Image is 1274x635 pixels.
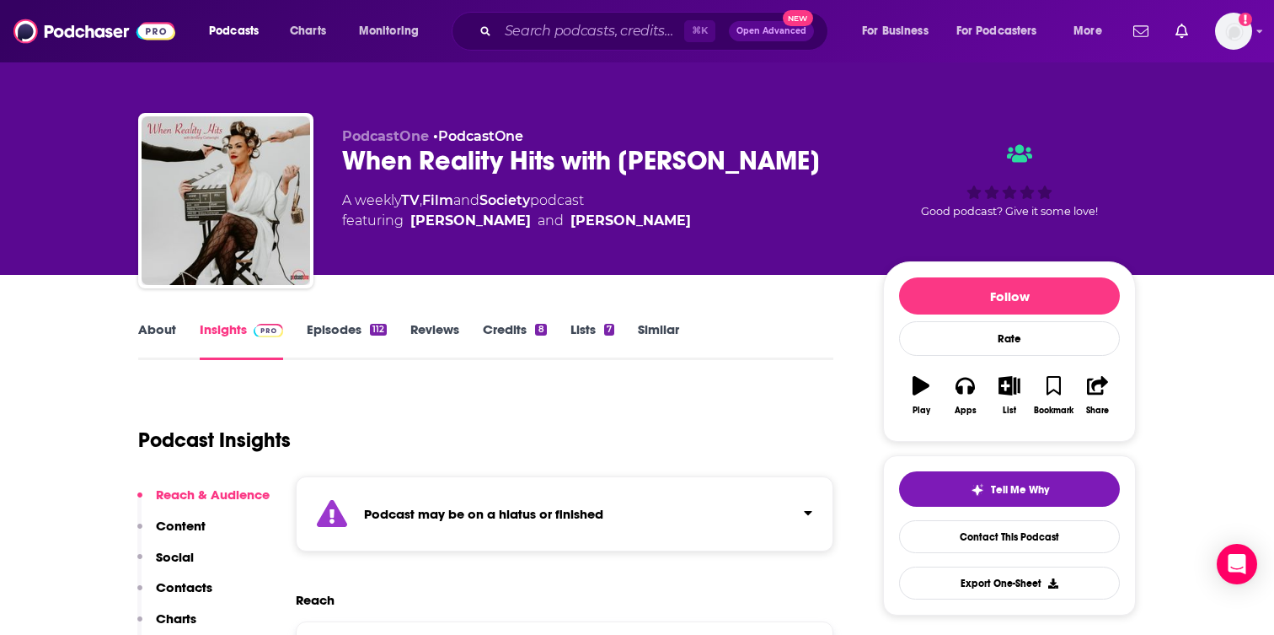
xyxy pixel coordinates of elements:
a: Show notifications dropdown [1127,17,1155,46]
button: Share [1076,365,1120,426]
a: Charts [279,18,336,45]
div: Share [1086,406,1109,416]
img: Podchaser - Follow, Share and Rate Podcasts [13,15,175,47]
button: Contacts [137,579,212,611]
span: For Business [862,19,929,43]
button: open menu [347,18,441,45]
div: List [1003,406,1016,416]
button: Bookmark [1031,365,1075,426]
span: Charts [290,19,326,43]
p: Contacts [156,579,212,595]
button: Social [137,549,194,580]
a: PodcastOne [438,128,523,144]
span: Podcasts [209,19,259,43]
div: 112 [370,324,387,336]
span: Tell Me Why [991,483,1049,497]
button: Open AdvancedNew [729,21,814,41]
span: Logged in as sschroeder [1215,13,1252,50]
div: 7 [604,324,614,336]
button: open menu [1062,18,1123,45]
p: Charts [156,611,196,627]
p: Reach & Audience [156,487,270,503]
button: Content [137,518,206,549]
span: • [433,128,523,144]
a: Contact This Podcast [899,520,1120,553]
a: Brittany Cartwright [570,211,691,231]
div: Apps [955,406,977,416]
button: Apps [943,365,987,426]
a: TV [401,192,420,208]
div: Open Intercom Messenger [1217,544,1257,584]
span: Open Advanced [736,27,806,35]
a: About [138,321,176,360]
section: Click to expand status details [296,476,833,552]
button: Reach & Audience [137,487,270,518]
img: User Profile [1215,13,1252,50]
a: Similar [638,321,679,360]
a: Episodes112 [307,321,387,360]
p: Content [156,518,206,534]
a: Reviews [410,321,459,360]
p: Social [156,549,194,565]
div: Rate [899,321,1120,356]
a: Show notifications dropdown [1169,17,1195,46]
div: A weekly podcast [342,191,691,231]
span: and [453,192,479,208]
button: open menu [850,18,950,45]
span: and [538,211,564,231]
button: tell me why sparkleTell Me Why [899,471,1120,507]
h2: Reach [296,592,335,608]
button: Follow [899,277,1120,315]
h1: Podcast Insights [138,428,291,453]
img: When Reality Hits with Brittany Cartwright [142,116,310,285]
span: ⌘ K [684,20,715,42]
div: Search podcasts, credits, & more... [468,12,844,51]
a: Society [479,192,530,208]
a: Film [422,192,453,208]
button: Show profile menu [1215,13,1252,50]
button: Play [899,365,943,426]
span: Monitoring [359,19,419,43]
span: PodcastOne [342,128,429,144]
span: featuring [342,211,691,231]
input: Search podcasts, credits, & more... [498,18,684,45]
div: Bookmark [1034,406,1073,416]
button: Export One-Sheet [899,567,1120,600]
button: List [988,365,1031,426]
svg: Add a profile image [1239,13,1252,26]
div: 8 [535,324,546,336]
span: For Podcasters [956,19,1037,43]
img: tell me why sparkle [971,483,984,497]
strong: Podcast may be on a hiatus or finished [364,506,603,522]
div: Good podcast? Give it some love! [883,128,1136,233]
span: New [783,10,813,26]
span: , [420,192,422,208]
a: InsightsPodchaser Pro [200,321,283,360]
button: open menu [945,18,1062,45]
div: Play [913,406,930,416]
img: Podchaser Pro [254,324,283,337]
span: More [1073,19,1102,43]
span: Good podcast? Give it some love! [921,205,1098,218]
a: Lists7 [570,321,614,360]
a: Credits8 [483,321,546,360]
a: Jax Taylor [410,211,531,231]
button: open menu [197,18,281,45]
